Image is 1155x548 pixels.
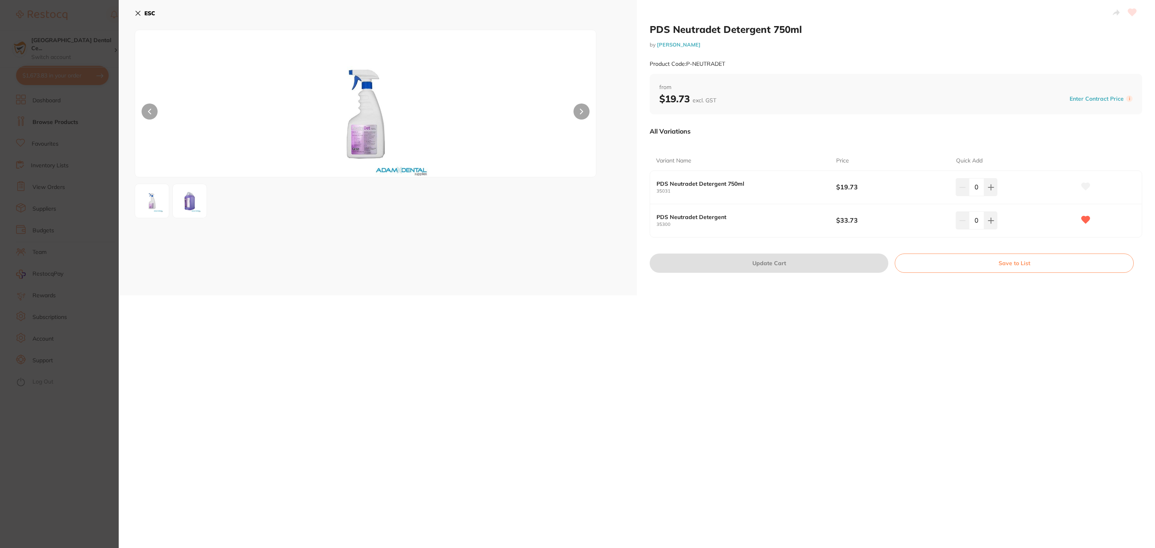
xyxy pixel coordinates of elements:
[656,157,691,165] p: Variant Name
[175,187,204,215] img: LmpwZw
[650,127,691,135] p: All Variations
[657,189,836,194] small: 35031
[956,157,983,165] p: Quick Add
[1126,95,1133,102] label: i
[836,157,849,165] p: Price
[693,97,716,104] span: excl. GST
[659,83,1133,91] span: from
[227,50,504,177] img: LmpwZw
[138,187,166,215] img: LmpwZw
[650,61,725,67] small: Product Code: P-NEUTRADET
[657,222,836,227] small: 35300
[650,254,888,273] button: Update Cart
[659,93,716,105] b: $19.73
[144,10,155,17] b: ESC
[836,183,944,191] b: $19.73
[657,214,818,220] b: PDS Neutradet Detergent
[657,181,818,187] b: PDS Neutradet Detergent 750ml
[1067,95,1126,103] button: Enter Contract Price
[895,254,1134,273] button: Save to List
[135,6,155,20] button: ESC
[650,42,1142,48] small: by
[657,41,701,48] a: [PERSON_NAME]
[650,23,1142,35] h2: PDS Neutradet Detergent 750ml
[836,216,944,225] b: $33.73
